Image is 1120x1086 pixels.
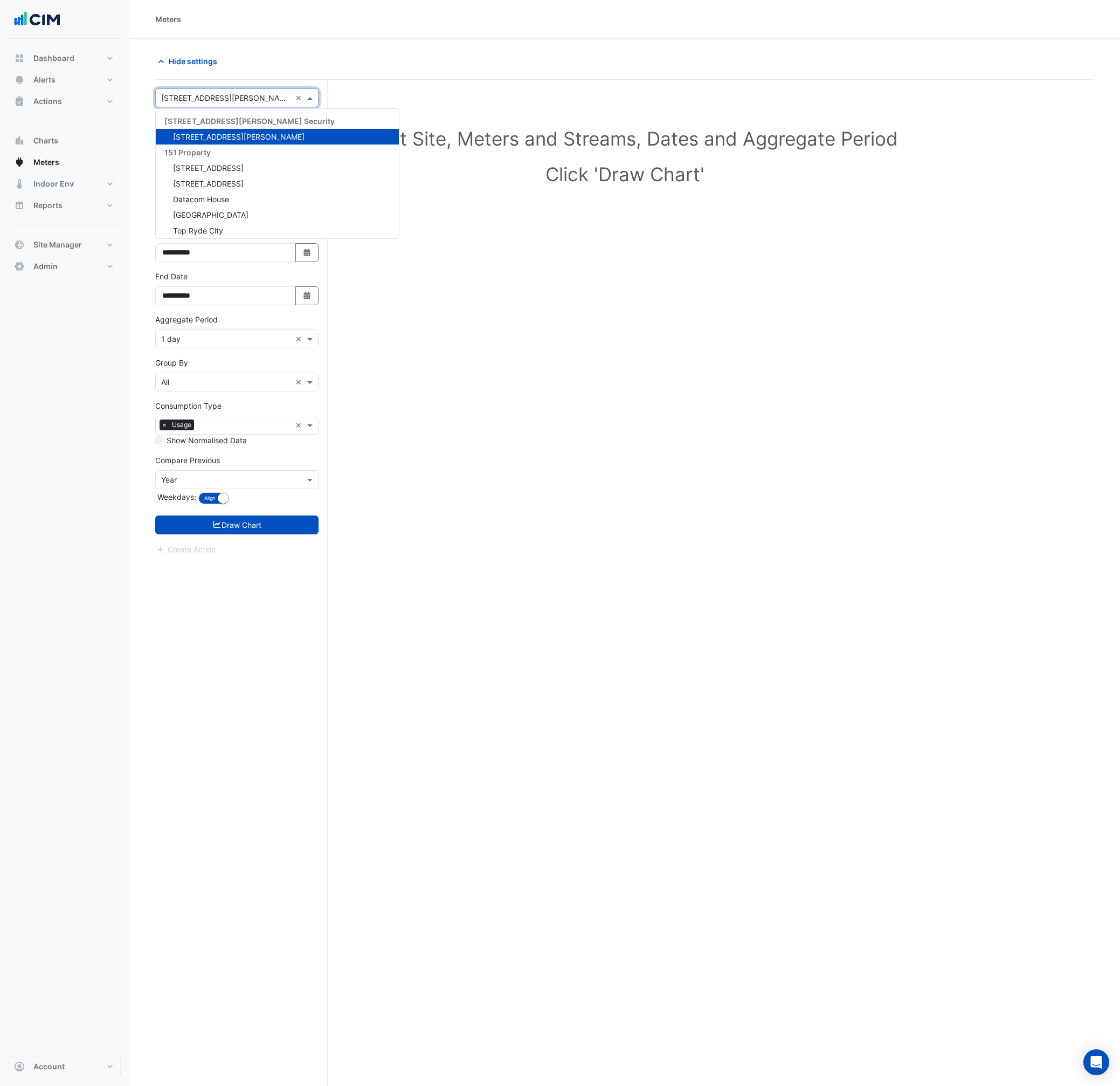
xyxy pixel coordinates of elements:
[9,1056,121,1077] button: Account
[33,135,58,146] span: Charts
[13,9,61,30] img: Company Logo
[173,132,305,141] span: [STREET_ADDRESS][PERSON_NAME]
[169,420,194,430] span: Usage
[33,178,74,189] span: Indoor Env
[9,152,121,173] button: Meters
[169,56,217,67] span: Hide settings
[173,179,244,188] span: [STREET_ADDRESS]
[302,291,312,300] fa-icon: Select Date
[173,226,223,235] span: Top Ryde City
[155,52,224,71] button: Hide settings
[14,96,25,107] app-icon: Actions
[1083,1049,1109,1075] div: Open Intercom Messenger
[33,239,82,250] span: Site Manager
[14,53,25,64] app-icon: Dashboard
[155,455,220,466] label: Compare Previous
[14,74,25,85] app-icon: Alerts
[155,108,399,239] ng-dropdown-panel: Options list
[9,256,121,277] button: Admin
[33,200,63,211] span: Reports
[295,420,305,431] span: Clear
[9,195,121,216] button: Reports
[172,163,1077,185] h1: Click 'Draw Chart'
[33,157,59,168] span: Meters
[33,53,74,64] span: Dashboard
[9,234,121,256] button: Site Manager
[155,515,319,534] button: Draw Chart
[164,148,211,157] span: 151 Property
[295,92,305,104] span: Clear
[173,163,244,173] span: [STREET_ADDRESS]
[33,74,56,85] span: Alerts
[33,261,58,272] span: Admin
[14,239,25,250] app-icon: Site Manager
[155,271,188,282] label: End Date
[9,130,121,152] button: Charts
[14,200,25,211] app-icon: Reports
[295,333,305,345] span: Clear
[164,116,335,126] span: [STREET_ADDRESS][PERSON_NAME] Security
[173,210,248,219] span: [GEOGRAPHIC_DATA]
[173,195,229,204] span: Datacom House
[14,157,25,168] app-icon: Meters
[295,376,305,388] span: Clear
[9,173,121,195] button: Indoor Env
[9,91,121,112] button: Actions
[14,178,25,189] app-icon: Indoor Env
[14,261,25,272] app-icon: Admin
[160,420,169,430] span: ×
[167,435,247,446] label: Show Normalised Data
[172,127,1077,150] h1: Select Site, Meters and Streams, Dates and Aggregate Period
[33,96,62,107] span: Actions
[9,47,121,69] button: Dashboard
[155,314,218,325] label: Aggregate Period
[155,357,188,368] label: Group By
[155,491,196,503] label: Weekdays:
[155,13,181,25] div: Meters
[155,544,216,553] app-escalated-ticket-create-button: Please draw the charts first
[302,248,312,257] fa-icon: Select Date
[155,400,222,411] label: Consumption Type
[33,1061,65,1072] span: Account
[9,69,121,91] button: Alerts
[14,135,25,146] app-icon: Charts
